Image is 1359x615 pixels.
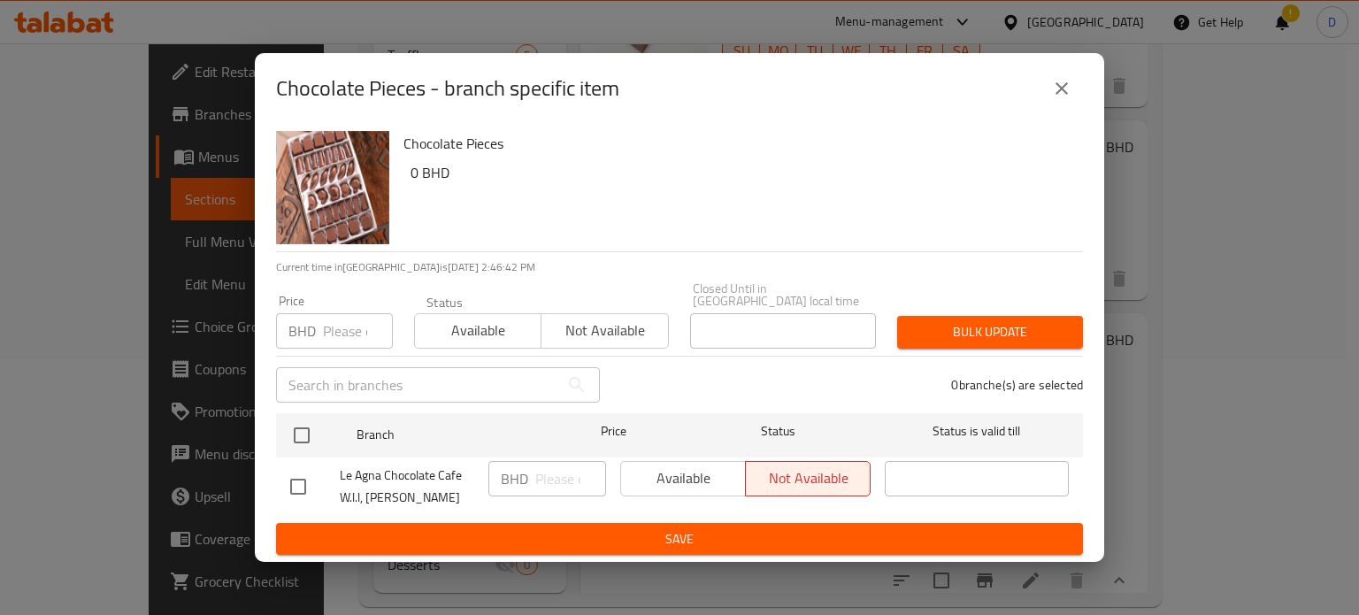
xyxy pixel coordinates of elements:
[276,74,619,103] h2: Chocolate Pieces - branch specific item
[357,424,541,446] span: Branch
[535,461,606,496] input: Please enter price
[340,465,474,509] span: Le Agna Chocolate Cafe W.l.l, [PERSON_NAME]
[1040,67,1083,110] button: close
[951,376,1083,394] p: 0 branche(s) are selected
[555,420,672,442] span: Price
[276,131,389,244] img: Chocolate Pieces
[411,160,1069,185] h6: 0 BHD
[687,420,871,442] span: Status
[911,321,1069,343] span: Bulk update
[276,259,1083,275] p: Current time in [GEOGRAPHIC_DATA] is [DATE] 2:46:42 PM
[422,318,534,343] span: Available
[276,523,1083,556] button: Save
[290,528,1069,550] span: Save
[541,313,668,349] button: Not available
[276,367,559,403] input: Search in branches
[501,468,528,489] p: BHD
[414,313,541,349] button: Available
[885,420,1069,442] span: Status is valid till
[323,313,393,349] input: Please enter price
[897,316,1083,349] button: Bulk update
[403,131,1069,156] h6: Chocolate Pieces
[288,320,316,342] p: BHD
[549,318,661,343] span: Not available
